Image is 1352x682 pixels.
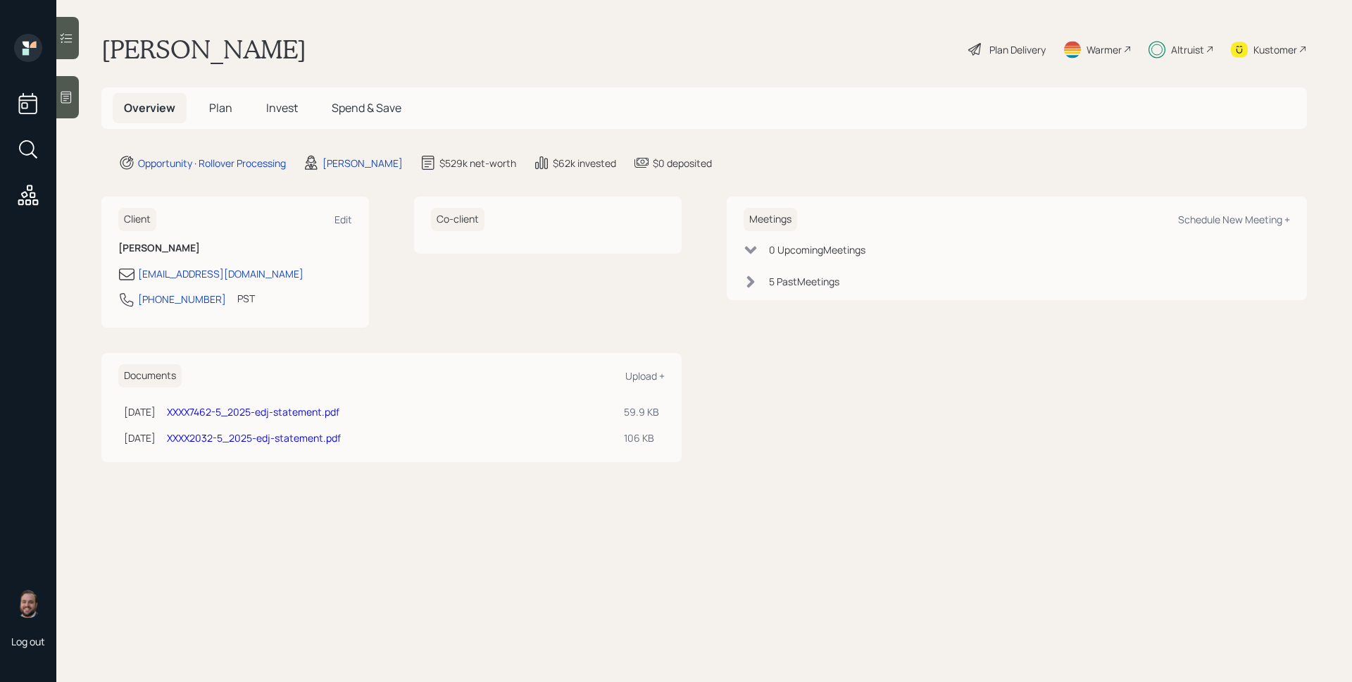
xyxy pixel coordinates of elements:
h6: Documents [118,364,182,387]
div: Opportunity · Rollover Processing [138,156,286,170]
h1: [PERSON_NAME] [101,34,306,65]
div: [DATE] [124,404,156,419]
div: 106 KB [624,430,659,445]
div: 5 Past Meeting s [769,274,839,289]
a: XXXX2032-5_2025-edj-statement.pdf [167,431,341,445]
div: [DATE] [124,430,156,445]
span: Plan [209,100,232,116]
span: Invest [266,100,298,116]
div: 59.9 KB [624,404,659,419]
div: [EMAIL_ADDRESS][DOMAIN_NAME] [138,266,303,281]
div: $62k invested [553,156,616,170]
div: PST [237,291,255,306]
img: james-distasi-headshot.png [14,590,42,618]
h6: Meetings [744,208,797,231]
h6: Co-client [431,208,484,231]
div: Warmer [1087,42,1122,57]
div: Upload + [625,369,665,383]
a: XXXX7462-5_2025-edj-statement.pdf [167,405,339,418]
div: Edit [334,213,352,226]
h6: [PERSON_NAME] [118,242,352,254]
div: Schedule New Meeting + [1178,213,1290,226]
div: 0 Upcoming Meeting s [769,242,865,257]
div: Altruist [1171,42,1204,57]
div: Kustomer [1253,42,1297,57]
span: Overview [124,100,175,116]
div: $529k net-worth [439,156,516,170]
div: [PERSON_NAME] [323,156,403,170]
div: [PHONE_NUMBER] [138,292,226,306]
div: Log out [11,635,45,648]
span: Spend & Save [332,100,401,116]
div: $0 deposited [653,156,712,170]
div: Plan Delivery [989,42,1046,57]
h6: Client [118,208,156,231]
